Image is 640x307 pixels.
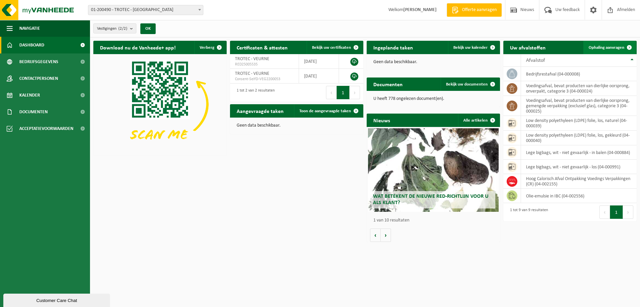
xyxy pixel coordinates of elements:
span: Contactpersonen [19,70,58,87]
a: Ophaling aanvragen [583,41,636,54]
span: Kalender [19,87,40,104]
span: TROTEC - VEURNE [235,71,269,76]
strong: [PERSON_NAME] [403,7,437,12]
span: Afvalstof [526,58,545,63]
button: Vestigingen(2/2) [93,23,136,33]
h2: Nieuws [367,114,397,127]
span: Bekijk uw certificaten [312,45,351,50]
span: Acceptatievoorwaarden [19,120,73,137]
td: voedingsafval, bevat producten van dierlijke oorsprong, onverpakt, categorie 3 (04-000024) [521,81,637,96]
a: Offerte aanvragen [447,3,502,17]
a: Bekijk uw certificaten [307,41,363,54]
span: Consent-SelfD-VEG2200053 [235,76,294,82]
a: Alle artikelen [458,114,499,127]
p: 1 van 10 resultaten [373,218,497,223]
button: Vorige [370,228,381,242]
h2: Ingeplande taken [367,41,420,54]
span: Ophaling aanvragen [589,45,624,50]
span: Offerte aanvragen [460,7,498,13]
button: Previous [326,86,337,99]
a: Toon de aangevraagde taken [294,104,363,118]
button: Volgende [381,228,391,242]
p: Geen data beschikbaar. [237,123,357,128]
button: OK [140,23,156,34]
button: 1 [337,86,350,99]
span: Navigatie [19,20,40,37]
td: [DATE] [299,54,339,69]
count: (2/2) [118,26,127,31]
button: 1 [610,205,623,219]
td: Hoog Calorisch Afval Ontpakking Voedings Verpakkingen (CR) (04-002155) [521,174,637,189]
h2: Documenten [367,78,409,91]
td: low density polyethyleen (LDPE) folie, los, gekleurd (04-000040) [521,131,637,145]
iframe: chat widget [3,292,111,307]
p: Geen data beschikbaar. [373,60,493,64]
span: TROTEC - VEURNE [235,56,269,61]
h2: Uw afvalstoffen [503,41,552,54]
span: Bekijk uw documenten [446,82,488,87]
span: Bedrijfsgegevens [19,53,58,70]
td: lege bigbags, wit - niet gevaarlijk - in balen (04-000884) [521,145,637,160]
a: Wat betekent de nieuwe RED-richtlijn voor u als klant? [368,128,499,212]
button: Next [623,205,633,219]
span: Verberg [200,45,214,50]
p: U heeft 778 ongelezen document(en). [373,97,493,101]
h2: Download nu de Vanheede+ app! [93,41,182,54]
span: Vestigingen [97,24,127,34]
td: olie-emulsie in IBC (04-002556) [521,189,637,203]
div: 1 tot 2 van 2 resultaten [233,85,275,100]
a: Bekijk uw kalender [448,41,499,54]
h2: Aangevraagde taken [230,104,290,117]
td: voedingsafval, bevat producten van dierlijke oorsprong, gemengde verpakking (exclusief glas), cat... [521,96,637,116]
span: 01-200490 - TROTEC - VEURNE [88,5,203,15]
td: lege bigbags, wit - niet gevaarlijk - los (04-000991) [521,160,637,174]
td: low density polyethyleen (LDPE) folie, los, naturel (04-000039) [521,116,637,131]
button: Previous [599,205,610,219]
td: [DATE] [299,69,339,84]
span: Dashboard [19,37,44,53]
span: Bekijk uw kalender [453,45,488,50]
span: Documenten [19,104,48,120]
h2: Certificaten & attesten [230,41,294,54]
button: Next [350,86,360,99]
span: Toon de aangevraagde taken [299,109,351,113]
span: Wat betekent de nieuwe RED-richtlijn voor u als klant? [373,194,488,205]
td: bedrijfsrestafval (04-000008) [521,67,637,81]
button: Verberg [194,41,226,54]
a: Bekijk uw documenten [441,78,499,91]
img: Download de VHEPlus App [93,54,227,154]
div: 1 tot 9 van 9 resultaten [507,205,548,219]
span: RED25005535 [235,62,294,67]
